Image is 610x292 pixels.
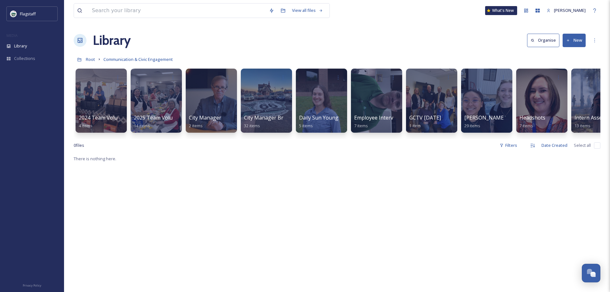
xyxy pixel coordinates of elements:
[574,115,606,129] a: Intern Assets13 items
[299,115,414,129] a: Daily Sun Young Professionals of Flagstaff 20255 items
[189,114,221,121] span: City Manager
[519,114,545,121] span: Headshots
[354,114,404,121] span: Employee Interviews
[86,55,95,63] a: Root
[244,123,260,129] span: 32 items
[464,123,480,129] span: 29 items
[409,123,421,129] span: 1 item
[574,142,591,148] span: Select all
[79,114,145,121] span: 2024 Team Volunteer Event
[527,34,559,47] button: Organise
[299,114,414,121] span: Daily Sun Young Professionals of Flagstaff 2025
[103,55,173,63] a: Communication & Civic Engagement
[10,11,17,17] img: images%20%282%29.jpeg
[409,114,441,121] span: GCTV [DATE]
[574,114,606,121] span: Intern Assets
[527,34,563,47] a: Organise
[574,123,590,129] span: 13 items
[496,139,520,152] div: Filters
[103,56,173,62] span: Communication & Civic Engagement
[6,33,18,38] span: MEDIA
[299,123,313,129] span: 5 items
[538,139,571,152] div: Date Created
[79,123,93,129] span: 4 items
[244,114,319,121] span: City Manager Brochure Photos
[354,115,404,129] a: Employee Interviews7 items
[14,55,35,62] span: Collections
[74,142,84,148] span: 0 file s
[189,115,221,129] a: City Manager2 items
[554,7,586,13] span: [PERSON_NAME]
[134,114,193,121] span: 2025 Team Volunteering
[244,115,319,129] a: City Manager Brochure Photos32 items
[14,43,27,49] span: Library
[134,115,193,129] a: 2025 Team Volunteering14 items
[563,34,586,47] button: New
[74,156,116,162] span: There is nothing here.
[89,4,266,18] input: Search your library
[86,56,95,62] span: Root
[543,4,589,17] a: [PERSON_NAME]
[582,264,600,282] button: Open Chat
[79,115,145,129] a: 2024 Team Volunteer Event4 items
[354,123,368,129] span: 7 items
[464,115,581,129] a: [PERSON_NAME] and [PERSON_NAME] Outtakes29 items
[519,123,533,129] span: 7 items
[464,114,581,121] span: [PERSON_NAME] and [PERSON_NAME] Outtakes
[134,123,150,129] span: 14 items
[23,281,41,289] a: Privacy Policy
[519,115,545,129] a: Headshots7 items
[20,11,36,17] span: Flagstaff
[289,4,326,17] a: View all files
[189,123,203,129] span: 2 items
[23,283,41,288] span: Privacy Policy
[93,31,131,50] a: Library
[409,115,441,129] a: GCTV [DATE]1 item
[485,6,517,15] a: What's New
